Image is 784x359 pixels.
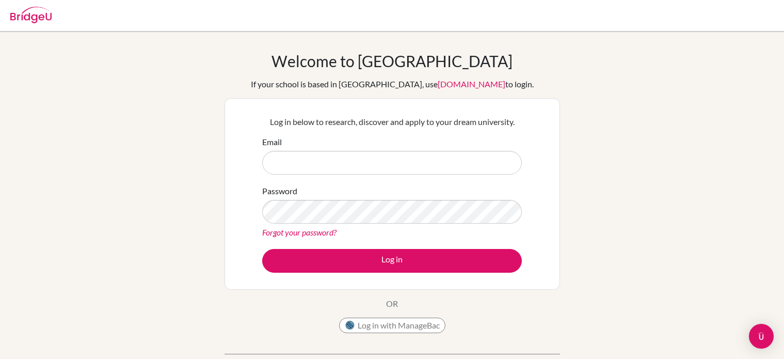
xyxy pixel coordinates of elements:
[339,318,445,333] button: Log in with ManageBac
[251,78,534,90] div: If your school is based in [GEOGRAPHIC_DATA], use to login.
[262,249,522,273] button: Log in
[438,79,505,89] a: [DOMAIN_NAME]
[262,136,282,148] label: Email
[262,185,297,197] label: Password
[262,227,337,237] a: Forgot your password?
[262,116,522,128] p: Log in below to research, discover and apply to your dream university.
[271,52,513,70] h1: Welcome to [GEOGRAPHIC_DATA]
[749,324,774,349] div: Open Intercom Messenger
[386,298,398,310] p: OR
[10,7,52,23] img: Bridge-U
